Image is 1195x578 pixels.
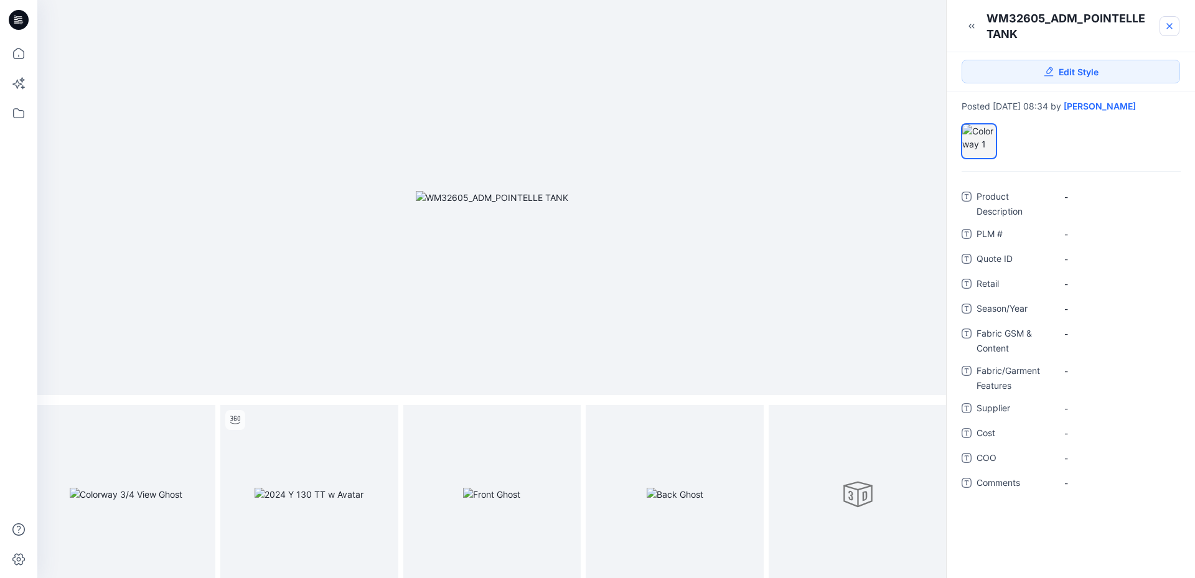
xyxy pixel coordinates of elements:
span: - [1064,302,1172,315]
span: - [1064,402,1172,415]
span: Cost [977,426,1051,443]
span: Product Description [977,189,1051,219]
button: Minimize [962,16,982,36]
img: Colorway 3/4 View Ghost [70,488,182,501]
a: Edit Style [962,60,1180,83]
a: [PERSON_NAME] [1064,101,1136,111]
span: - [1064,365,1172,378]
span: - [1064,277,1172,291]
span: Retail [977,276,1051,294]
span: - [1064,452,1172,465]
div: WM32605_ADM_POINTELLE TANK [986,11,1158,42]
span: Fabric/Garment Features [977,363,1051,393]
a: Close Style Presentation [1160,16,1179,36]
span: - [1064,327,1172,340]
span: Supplier [977,401,1051,418]
span: Season/Year [977,301,1051,319]
span: COO [977,450,1051,468]
span: - [1064,253,1172,266]
span: - [1064,190,1172,203]
span: - [1064,427,1172,440]
span: PLM # [977,226,1051,244]
img: WM32605_ADM_POINTELLE TANK [416,191,568,204]
div: Colorway 1 [962,124,996,159]
span: - [1064,477,1172,490]
span: Edit Style [1059,65,1099,78]
span: Comments [977,475,1051,493]
div: Posted [DATE] 08:34 by [962,101,1180,111]
span: Fabric GSM & Content [977,326,1051,356]
img: 2024 Y 130 TT w Avatar [255,488,363,501]
span: - [1064,228,1172,241]
span: Quote ID [977,251,1051,269]
img: Back Ghost [647,488,703,501]
img: Front Ghost [463,488,520,501]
